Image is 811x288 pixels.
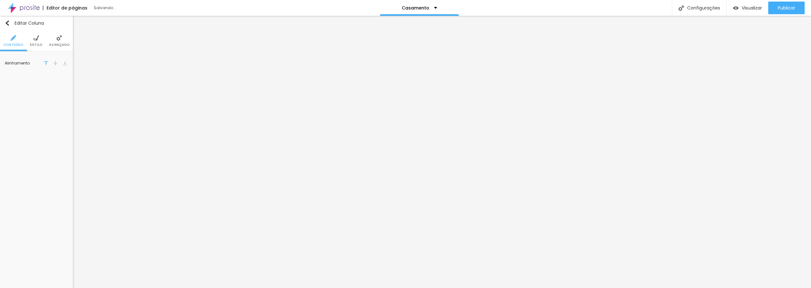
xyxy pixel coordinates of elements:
div: Editar Coluna [5,21,44,26]
div: Alinhamento [5,61,43,65]
span: Visualizar [742,5,762,10]
p: Casamento [402,6,429,10]
img: shrink-vertical-1.svg [53,61,58,65]
div: Editor de páginas [43,6,87,10]
img: move-up-1.svg [44,61,48,65]
span: Estilo [30,43,42,46]
img: Icone [10,35,16,41]
span: Conteúdo [3,43,23,46]
img: Icone [33,35,39,41]
img: move-down-1.svg [63,61,67,65]
span: Publicar [778,5,795,10]
button: Visualizar [727,2,768,14]
iframe: Editor [73,16,811,288]
button: Publicar [768,2,805,14]
img: Icone [56,35,62,41]
img: Icone [5,21,10,26]
span: Avançado [49,43,69,46]
img: Icone [679,5,684,11]
img: view-1.svg [733,5,738,11]
div: Salvando... [94,6,167,10]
